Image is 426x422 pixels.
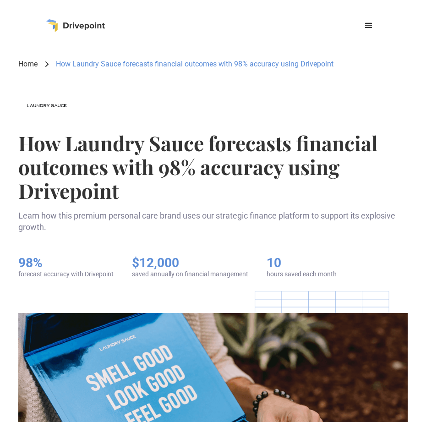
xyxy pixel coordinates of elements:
div: How Laundry Sauce forecasts financial outcomes with 98% accuracy using Drivepoint [56,59,333,69]
h5: 98% [18,255,114,271]
a: Home [18,59,38,69]
div: hours saved each month [267,270,337,278]
p: Learn how this premium personal care brand uses our strategic finance platform to support its exp... [18,210,408,233]
div: menu [358,15,380,37]
div: forecast accuracy with Drivepoint [18,270,114,278]
a: home [46,19,105,32]
h5: 10 [267,255,337,271]
h5: $12,000 [132,255,248,271]
h1: How Laundry Sauce forecasts financial outcomes with 98% accuracy using Drivepoint [18,131,408,203]
div: saved annually on financial management [132,270,248,278]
